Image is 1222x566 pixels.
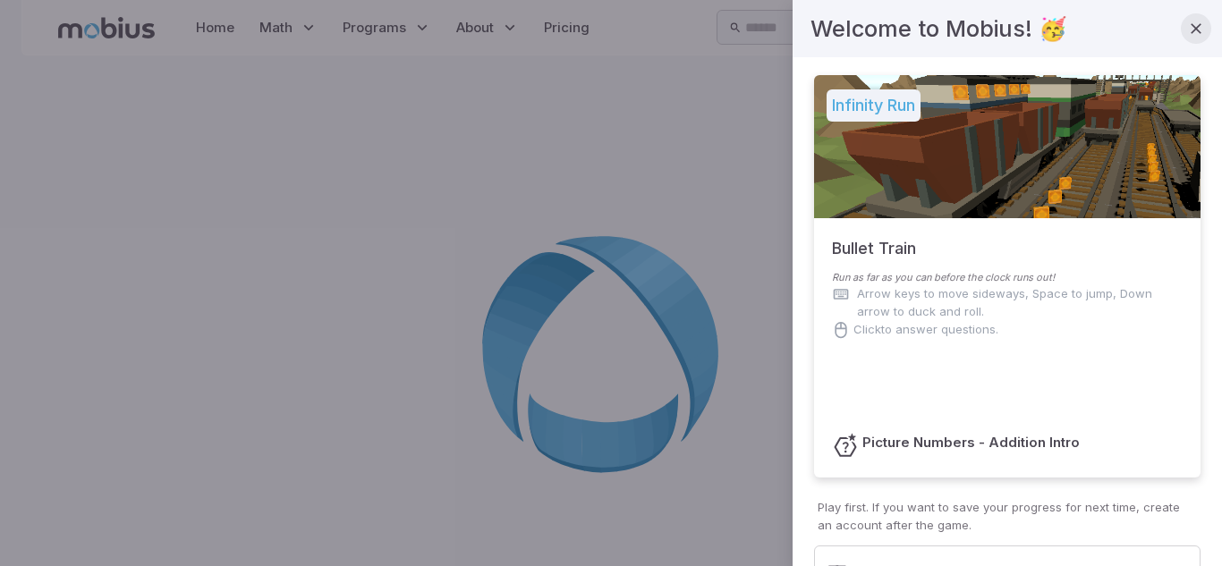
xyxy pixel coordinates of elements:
[832,218,916,261] h5: Bullet Train
[853,321,998,339] p: Click to answer questions.
[832,270,1183,285] p: Run as far as you can before the clock runs out!
[818,499,1197,535] p: Play first. If you want to save your progress for next time, create an account after the game.
[827,89,921,122] h5: Infinity Run
[810,11,1067,46] h4: Welcome to Mobius! 🥳
[857,285,1183,321] p: Arrow keys to move sideways, Space to jump, Down arrow to duck and roll.
[862,433,1080,452] h6: Picture Numbers - Addition Intro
